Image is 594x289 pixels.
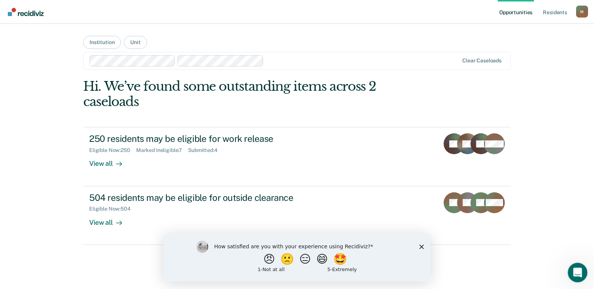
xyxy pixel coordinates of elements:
iframe: Survey by Kim from Recidiviz [163,233,431,282]
div: M [576,6,588,18]
div: View all [89,153,131,168]
div: 504 residents may be eligible for outside clearance [89,192,351,203]
a: 504 residents may be eligible for outside clearanceEligible Now:504View all [83,186,511,245]
img: Recidiviz [8,8,44,16]
div: 250 residents may be eligible for work release [89,133,351,144]
div: Eligible Now : 250 [89,147,136,153]
div: Marked Ineligible : 7 [136,147,188,153]
iframe: Intercom live chat [568,263,588,283]
div: Clear caseloads [462,58,501,64]
a: 250 residents may be eligible for work releaseEligible Now:250Marked Ineligible:7Submitted:4View all [83,127,511,186]
div: Submitted : 4 [188,147,223,153]
div: Hi. We’ve found some outstanding items across 2 caseloads [83,79,425,109]
button: Profile dropdown button [576,6,588,18]
div: Eligible Now : 504 [89,206,137,212]
button: Institution [83,36,121,49]
div: View all [89,212,131,227]
button: Unit [124,36,147,49]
